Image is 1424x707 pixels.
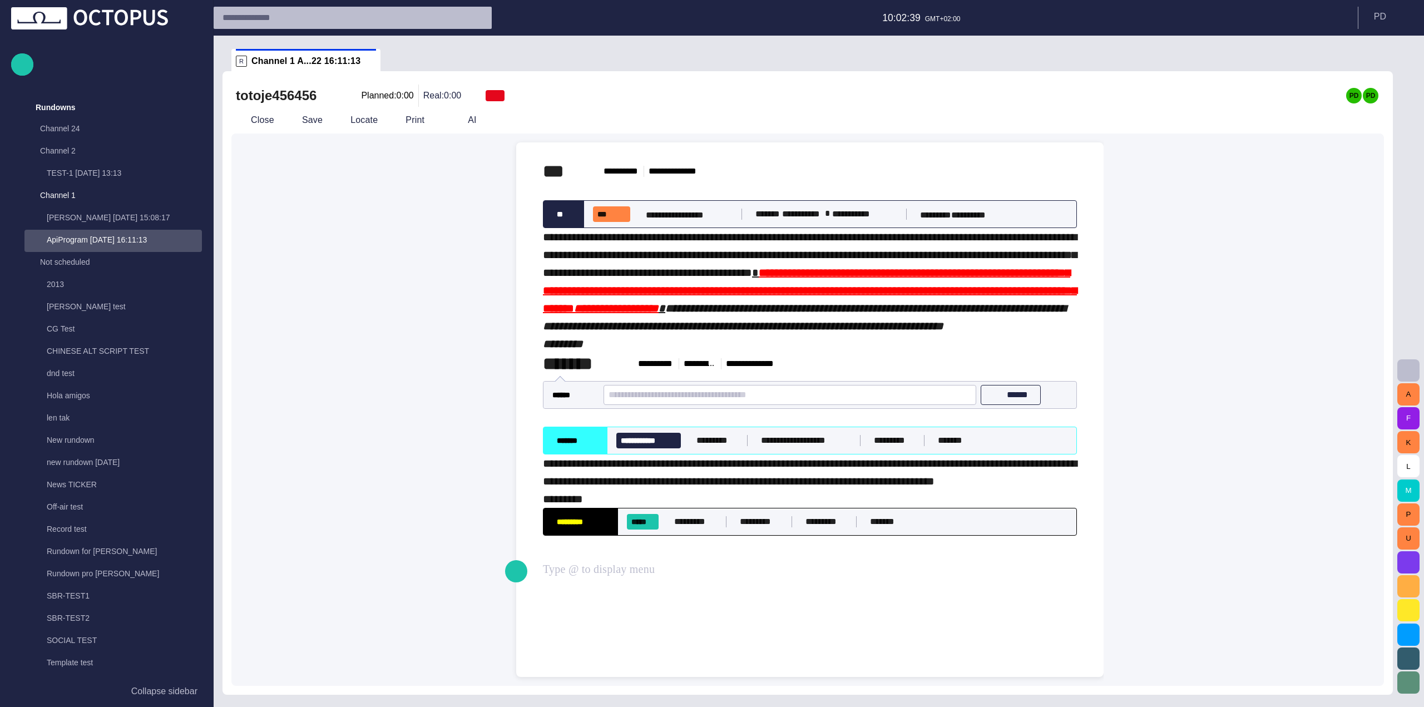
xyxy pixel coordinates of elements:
p: CG Test [47,323,202,334]
button: F [1397,407,1420,429]
p: PD [1349,91,1359,101]
p: [PERSON_NAME] [DATE] 15:08:17 [47,212,202,223]
p: Channel 24 [40,123,180,134]
div: dnd test [24,363,202,385]
div: Rundown for [PERSON_NAME] [24,541,202,563]
p: Hola amigos [47,390,202,401]
p: R [236,56,247,67]
p: Rundown pro [PERSON_NAME] [47,568,202,579]
p: SBR-TEST2 [47,612,202,624]
button: Close [231,110,278,130]
p: P D [1374,10,1386,23]
button: AI [448,110,481,130]
img: Octopus News Room [11,7,168,29]
div: len tak [24,408,202,430]
div: ApiProgram [DATE] 16:11:13 [24,230,202,252]
p: Real: 0:00 [423,89,462,102]
p: TEST-1 [DATE] 13:13 [47,167,202,179]
p: New rundown [47,434,202,446]
div: [PERSON_NAME] test [24,296,202,319]
div: Template test [24,652,202,675]
div: CG Test [24,319,202,341]
button: M [1397,479,1420,502]
p: GMT+02:00 [925,14,961,24]
h2: totoje456456 [236,87,317,105]
div: New rundown [24,430,202,452]
p: [PERSON_NAME] test [47,301,202,312]
div: TEST-1 [DATE] 13:13 [24,163,202,185]
div: SOCIAL TEST [24,630,202,652]
p: Rundown for [PERSON_NAME] [47,546,202,557]
button: P [1397,503,1420,526]
ul: main menu [11,96,202,680]
span: Channel 1 A...22 16:11:13 [251,56,360,67]
p: Test bound mos [47,679,202,690]
p: 10:02:39 [882,11,921,25]
button: Save [283,110,327,130]
div: SBR-TEST2 [24,608,202,630]
p: Off-air test [47,501,202,512]
div: CHINESE ALT SCRIPT TEST [24,341,202,363]
div: Hola amigos [24,385,202,408]
p: ApiProgram [DATE] 16:11:13 [47,234,202,245]
p: Record test [47,523,202,535]
p: SBR-TEST1 [47,590,202,601]
p: Template test [47,657,202,668]
button: Locate [331,110,382,130]
p: SOCIAL TEST [47,635,202,646]
button: A [1397,383,1420,406]
button: U [1397,527,1420,550]
div: Test bound mos [24,675,202,697]
p: PD [1366,91,1376,101]
div: Record test [24,519,202,541]
div: new rundown [DATE] [24,452,202,474]
p: new rundown [DATE] [47,457,202,468]
p: News TICKER [47,479,202,490]
p: Rundowns [36,102,76,113]
div: News TICKER [24,474,202,497]
button: L [1397,455,1420,477]
p: Collapse sidebar [131,685,197,698]
div: RChannel 1 A...22 16:11:13 [231,49,380,71]
button: K [1397,431,1420,453]
div: SBR-TEST1 [24,586,202,608]
p: Not scheduled [40,256,180,268]
p: Planned: 0:00 [361,89,413,102]
button: Print [386,110,444,130]
div: 2013 [24,274,202,296]
p: dnd test [47,368,202,379]
button: PD [1365,7,1417,27]
div: Off-air test [24,497,202,519]
p: 2013 [47,279,202,290]
p: Channel 2 [40,145,180,156]
p: len tak [47,412,202,423]
div: Rundown pro [PERSON_NAME] [24,563,202,586]
div: [PERSON_NAME] [DATE] 15:08:17 [24,207,202,230]
p: Channel 1 [40,190,180,201]
button: Collapse sidebar [11,680,202,703]
p: CHINESE ALT SCRIPT TEST [47,345,202,357]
